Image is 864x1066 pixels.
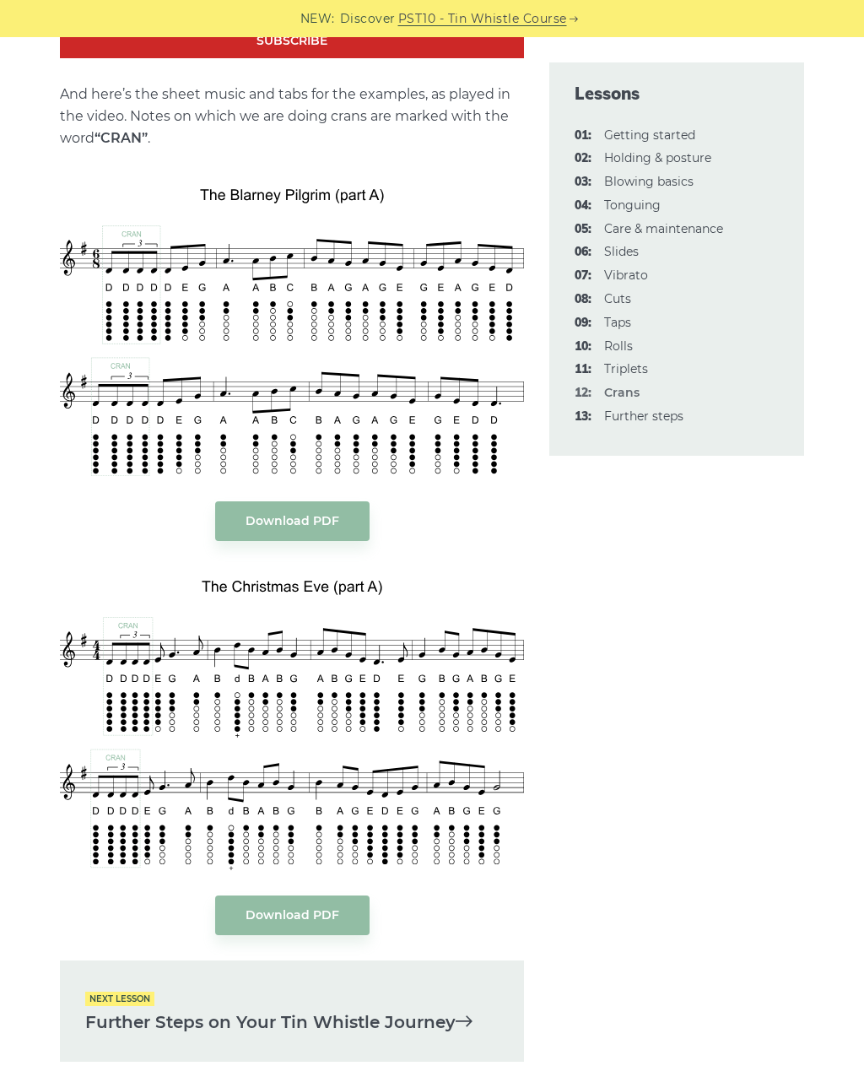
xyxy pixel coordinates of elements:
[300,9,335,29] span: NEW:
[575,313,591,333] span: 09:
[604,198,661,213] a: 04:Tonguing
[575,407,591,427] span: 13:
[340,9,396,29] span: Discover
[575,219,591,240] span: 05:
[215,896,370,935] a: Download PDF
[604,150,711,165] a: 02:Holding & posture
[575,242,591,262] span: 06:
[575,82,778,106] span: Lessons
[85,992,154,1006] span: Next lesson
[575,289,591,310] span: 08:
[85,1009,499,1036] a: Further Steps on Your Tin Whistle Journey
[575,337,591,357] span: 10:
[604,315,631,330] a: 09:Taps
[604,221,723,236] a: 05:Care & maintenance
[398,9,567,29] a: PST10 - Tin Whistle Course
[604,385,640,400] strong: Crans
[604,127,695,143] a: 01:Getting started
[604,244,639,259] a: 06:Slides
[575,126,591,146] span: 01:
[60,566,524,870] img: Tin Whistle Crans - The Christmas Eve
[215,501,370,541] a: Download PDF
[60,175,524,475] img: Tin Whistle Crans - The Blarney Pilgrim
[604,338,633,354] a: 10:Rolls
[604,291,631,306] a: 08:Cuts
[60,23,524,59] a: Subscribe
[604,409,683,424] a: 13:Further steps
[604,268,648,283] a: 07:Vibrato
[575,360,591,380] span: 11:
[575,383,591,403] span: 12:
[94,130,148,146] strong: “CRAN”
[60,84,524,149] p: And here’s the sheet music and tabs for the examples, as played in the video. Notes on which we a...
[575,172,591,192] span: 03:
[575,196,591,216] span: 04:
[575,149,591,169] span: 02:
[575,266,591,286] span: 07:
[604,174,694,189] a: 03:Blowing basics
[604,361,648,376] a: 11:Triplets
